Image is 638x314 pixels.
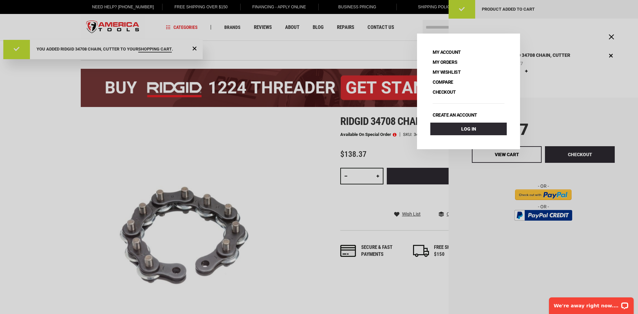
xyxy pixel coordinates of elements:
[430,110,479,120] a: Create an account
[545,293,638,314] iframe: LiveChat chat widget
[430,123,507,135] a: Log In
[430,48,463,57] a: My Account
[430,87,458,97] a: Checkout
[430,57,460,67] a: My Orders
[430,67,463,77] a: My Wishlist
[430,77,456,87] a: Compare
